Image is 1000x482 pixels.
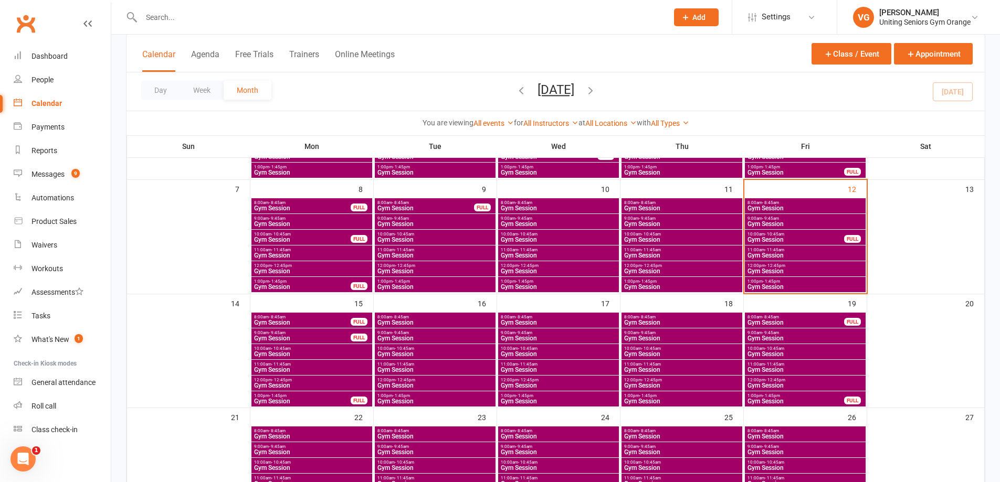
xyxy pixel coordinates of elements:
a: Class kiosk mode [14,418,111,442]
span: Gym Session [747,335,864,341]
div: Dashboard [31,52,68,60]
span: 1:00pm [254,393,351,398]
span: Gym Session [254,398,351,404]
span: - 11:45am [518,248,538,252]
a: Calendar [14,92,111,115]
span: Gym Session [377,284,493,290]
span: - 1:45pm [639,165,657,169]
span: Gym Session [747,284,864,290]
a: Product Sales [14,210,111,233]
span: 1:00pm [254,165,370,169]
span: Gym Session [624,367,740,373]
span: Gym Session [747,268,864,274]
span: - 12:45pm [642,378,662,382]
span: Gym Session [500,351,617,357]
a: Roll call [14,394,111,418]
a: Waivers [14,233,111,257]
span: 12:00pm [254,378,370,382]
span: 8:00am [747,200,864,205]
span: 9:00am [377,216,493,221]
span: Gym Session [624,398,740,404]
span: - 1:45pm [516,165,533,169]
div: 24 [601,408,620,425]
span: - 8:45am [515,315,532,319]
span: 8:00am [377,315,493,319]
div: 27 [965,408,984,425]
div: 20 [965,294,984,312]
span: 1 [75,334,83,343]
th: Thu [620,135,744,157]
span: - 11:45am [271,248,291,252]
span: 10:00am [254,346,370,351]
span: - 9:45am [762,330,779,335]
span: 1 [32,446,40,455]
span: Gym Session [254,319,351,326]
span: 8:00am [500,315,617,319]
span: 11:00am [500,248,617,252]
span: 11:00am [500,362,617,367]
span: Gym Session [377,169,493,176]
span: 1:00pm [377,165,493,169]
a: What's New1 [14,328,111,351]
span: - 9:45am [269,216,286,221]
div: General attendance [31,378,96,387]
div: 26 [848,408,867,425]
a: Automations [14,186,111,210]
span: Gym Session [500,221,617,227]
span: - 10:45am [395,232,414,237]
span: 9:00am [500,330,617,335]
div: FULL [351,282,367,290]
span: 12:00pm [254,263,370,268]
span: - 1:45pm [516,279,533,284]
span: Gym Session [254,252,370,259]
span: 1:00pm [747,393,845,398]
span: Gym Session [254,284,351,290]
span: 12:00pm [500,378,617,382]
span: - 10:45am [271,232,291,237]
th: Fri [744,135,867,157]
span: 9 [71,169,80,178]
div: FULL [474,203,491,211]
span: Gym Session [747,237,845,243]
span: - 10:45am [641,232,661,237]
a: All Locations [585,119,637,127]
span: 10:00am [624,232,740,237]
span: - 8:45am [639,315,656,319]
strong: at [578,119,585,127]
span: 11:00am [624,362,740,367]
button: [DATE] [538,82,574,97]
a: Clubworx [13,10,39,37]
span: Gym Session [747,367,864,373]
div: 25 [724,408,743,425]
div: People [31,76,54,84]
div: 21 [231,408,250,425]
span: - 9:45am [762,216,779,221]
span: 8:00am [254,429,370,433]
span: Gym Session [254,205,351,211]
span: 8:00am [500,200,617,205]
div: Roll call [31,402,56,410]
a: All events [473,119,514,127]
span: 10:00am [377,346,493,351]
a: Dashboard [14,45,111,68]
span: 11:00am [377,248,493,252]
a: Payments [14,115,111,139]
span: Gym Session [500,367,617,373]
span: - 1:45pm [269,393,287,398]
div: FULL [351,397,367,404]
span: - 9:45am [269,330,286,335]
span: 8:00am [377,200,475,205]
span: 9:00am [624,330,740,335]
a: Reports [14,139,111,163]
span: 11:00am [624,248,740,252]
span: - 8:45am [762,200,779,205]
span: Gym Session [500,268,617,274]
span: - 1:45pm [763,279,780,284]
span: Gym Session [377,221,493,227]
span: Gym Session [747,382,864,389]
span: - 12:45pm [272,378,292,382]
div: FULL [844,318,861,326]
span: Gym Session [624,351,740,357]
span: 12:00pm [747,378,864,382]
span: 12:00pm [747,263,864,268]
